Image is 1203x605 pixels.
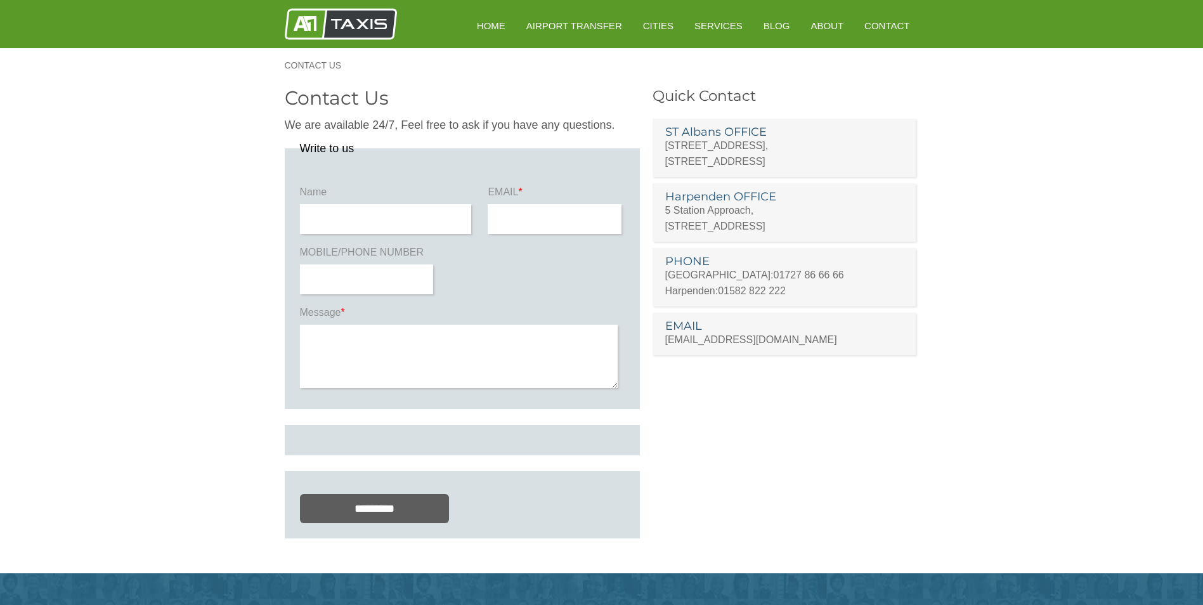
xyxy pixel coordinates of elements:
[665,334,837,345] a: [EMAIL_ADDRESS][DOMAIN_NAME]
[653,89,919,103] h3: Quick Contact
[802,10,852,41] a: About
[665,256,904,267] h3: PHONE
[300,143,354,154] legend: Write to us
[300,185,475,204] label: Name
[468,10,514,41] a: HOME
[300,306,625,325] label: Message
[488,185,624,204] label: EMAIL
[665,202,904,234] p: 5 Station Approach, [STREET_ADDRESS]
[665,283,904,299] p: Harpenden:
[300,245,436,264] label: MOBILE/PHONE NUMBER
[285,89,640,108] h2: Contact Us
[665,126,904,138] h3: ST Albans OFFICE
[665,191,904,202] h3: Harpenden OFFICE
[665,138,904,169] p: [STREET_ADDRESS], [STREET_ADDRESS]
[285,8,397,40] img: A1 Taxis
[665,267,904,283] p: [GEOGRAPHIC_DATA]:
[665,320,904,332] h3: EMAIL
[285,61,354,70] a: Contact Us
[718,285,786,296] a: 01582 822 222
[855,10,918,41] a: Contact
[285,117,640,133] p: We are available 24/7, Feel free to ask if you have any questions.
[517,10,631,41] a: Airport Transfer
[634,10,682,41] a: Cities
[686,10,751,41] a: Services
[755,10,799,41] a: Blog
[774,270,844,280] a: 01727 86 66 66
